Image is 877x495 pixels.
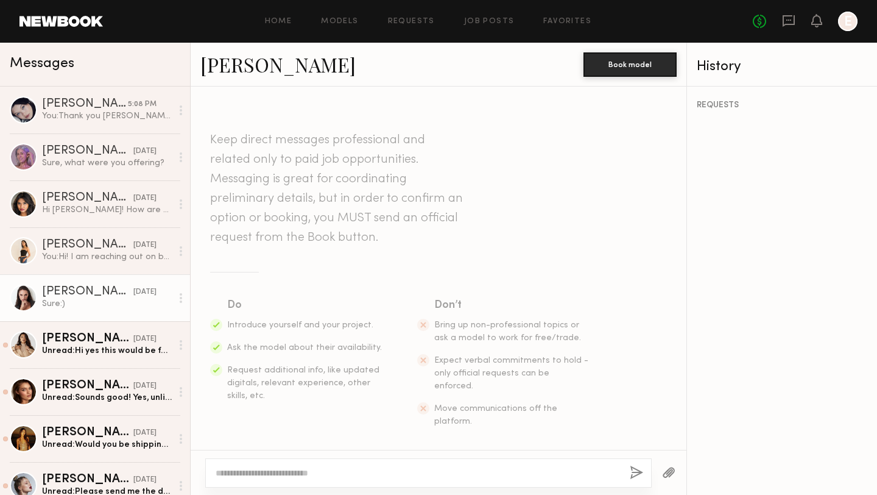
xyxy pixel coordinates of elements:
button: Book model [583,52,677,77]
a: Job Posts [464,18,515,26]
header: Keep direct messages professional and related only to paid job opportunities. Messaging is great ... [210,130,466,247]
div: [PERSON_NAME] [42,145,133,157]
div: You: Hi! I am reaching out on behalf of our brand Skin Gym (@skingymco). We discovered your page ... [42,251,172,263]
div: [PERSON_NAME] [42,427,133,439]
a: [PERSON_NAME] [200,51,356,77]
span: Introduce yourself and your project. [227,321,373,329]
span: Messages [10,57,74,71]
a: Models [321,18,358,26]
div: Don’t [434,297,590,314]
span: Expect verbal commitments to hold - only official requests can be enforced. [434,357,588,390]
div: You: Thank you [PERSON_NAME]! I submitted a revision - let me know if you got it :) [42,110,172,122]
div: 5:08 PM [128,99,157,110]
div: [PERSON_NAME] [42,474,133,486]
div: Unread: Would you be shipping the product to me? [42,439,172,450]
a: Requests [388,18,435,26]
span: Move communications off the platform. [434,405,557,426]
div: [PERSON_NAME] [42,286,133,298]
div: [DATE] [133,333,157,345]
div: Hi [PERSON_NAME]! How are you doing? My usual rate for a UGC video is $2000 for recording, editin... [42,204,172,216]
a: Favorites [543,18,591,26]
div: Do [227,297,383,314]
div: [DATE] [133,474,157,486]
span: Ask the model about their availability. [227,344,382,352]
div: [DATE] [133,380,157,392]
div: [DATE] [133,146,157,157]
div: Unread: Hi yes this would be for 4 hours correct? [42,345,172,357]
div: [DATE] [133,240,157,251]
div: [PERSON_NAME] [42,192,133,204]
div: History [697,60,867,74]
a: Book model [583,59,677,69]
div: [DATE] [133,193,157,204]
span: Bring up non-professional topics or ask a model to work for free/trade. [434,321,581,342]
div: [PERSON_NAME] [42,98,128,110]
a: E [838,12,858,31]
div: Unread: Sounds good! Yes, unlimited organic use is included 🤍 let me know what information you ne... [42,392,172,404]
div: [DATE] [133,287,157,298]
div: [PERSON_NAME] [42,333,133,345]
div: Sure:) [42,298,172,310]
a: Home [265,18,292,26]
div: [PERSON_NAME] [42,239,133,251]
div: Sure, what were you offering? [42,157,172,169]
div: [PERSON_NAME] [42,380,133,392]
div: REQUESTS [697,101,867,110]
span: Request additional info, like updated digitals, relevant experience, other skills, etc. [227,366,379,400]
div: [DATE] [133,427,157,439]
